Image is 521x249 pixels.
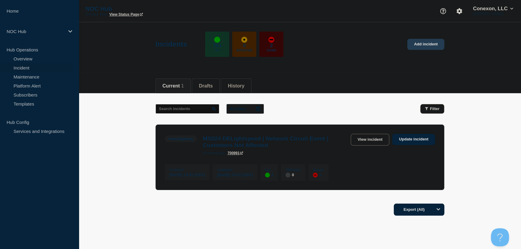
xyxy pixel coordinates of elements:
p: 0 [243,43,246,49]
div: up [214,37,220,43]
div: down [268,37,274,43]
div: [DATE] 13:57 (CDT) [217,172,253,177]
div: down [313,173,318,177]
p: Affected : [285,168,301,172]
span: incident [203,151,217,155]
div: disabled [285,173,290,177]
a: View incident [351,134,390,146]
p: Up : [265,168,273,172]
p: 751 [213,43,221,49]
p: NOC Hub [7,29,64,34]
div: 2 [313,172,324,177]
span: Filter [430,106,439,111]
span: Investigating [165,135,197,142]
div: 0 [285,172,301,177]
p: [PERSON_NAME] [472,12,514,16]
button: Support [437,5,449,17]
h1: Incidents [156,40,187,48]
p: Down : [313,168,324,172]
div: [DATE] 13:57 (CDT) [169,172,205,177]
button: Filter [420,104,444,114]
div: affected [241,37,247,43]
p: NOC Hub [85,5,206,12]
p: Down [267,49,276,52]
button: Drafts [199,83,213,89]
p: Primary Hub [85,12,107,17]
div: up [265,173,270,177]
button: History [228,83,244,89]
button: Account settings [453,5,466,17]
div: 2 [265,172,273,177]
h3: MS024 DELightspeed | Network Circuit Event | Customers Not Affected [203,135,347,149]
a: Update incident [392,134,435,145]
button: Export (All) [394,204,444,216]
button: Conexon, LLC [472,6,514,12]
a: View Status Page [109,12,143,17]
p: All dates [230,106,246,111]
button: Options [432,204,444,216]
p: Up [215,49,219,52]
p: page [203,151,225,155]
button: Current 1 [162,83,184,89]
iframe: Help Scout Beacon - Open [491,228,509,246]
p: Affected [236,49,252,52]
a: 700991 [227,151,243,155]
span: 1 [181,83,184,88]
p: 2 [270,43,273,49]
a: Add incident [407,39,444,50]
input: Search incidents [156,104,219,114]
button: All dates [227,104,264,114]
p: Created : [169,168,205,172]
p: Updated : [217,168,253,172]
